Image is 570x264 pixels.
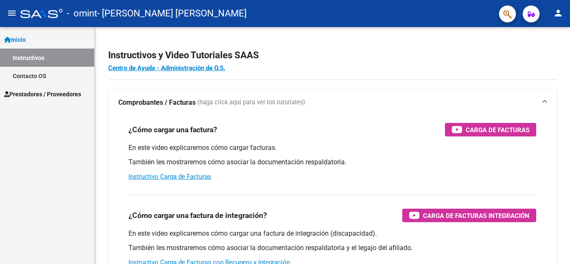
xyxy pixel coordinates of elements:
h3: ¿Cómo cargar una factura de integración? [128,210,267,221]
span: Inicio [4,35,26,44]
span: Carga de Facturas Integración [423,210,529,221]
mat-icon: person [553,8,563,18]
span: (haga click aquí para ver los tutoriales) [197,98,305,107]
h3: ¿Cómo cargar una factura? [128,124,217,136]
mat-icon: menu [7,8,17,18]
mat-expansion-panel-header: Comprobantes / Facturas (haga click aquí para ver los tutoriales) [108,89,556,116]
button: Carga de Facturas Integración [402,209,536,222]
span: - [PERSON_NAME] [PERSON_NAME] [97,4,247,23]
a: Instructivo Carga de Facturas [128,173,211,180]
button: Carga de Facturas [445,123,536,136]
p: En este video explicaremos cómo cargar una factura de integración (discapacidad). [128,229,536,238]
a: Centro de Ayuda - Administración de O.S. [108,64,225,72]
p: También les mostraremos cómo asociar la documentación respaldatoria y el legajo del afiliado. [128,243,536,253]
p: También les mostraremos cómo asociar la documentación respaldatoria. [128,158,536,167]
span: Prestadores / Proveedores [4,90,81,99]
p: En este video explicaremos cómo cargar facturas. [128,143,536,152]
h2: Instructivos y Video Tutoriales SAAS [108,47,556,63]
span: Carga de Facturas [466,125,529,135]
span: - omint [67,4,97,23]
strong: Comprobantes / Facturas [118,98,196,107]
